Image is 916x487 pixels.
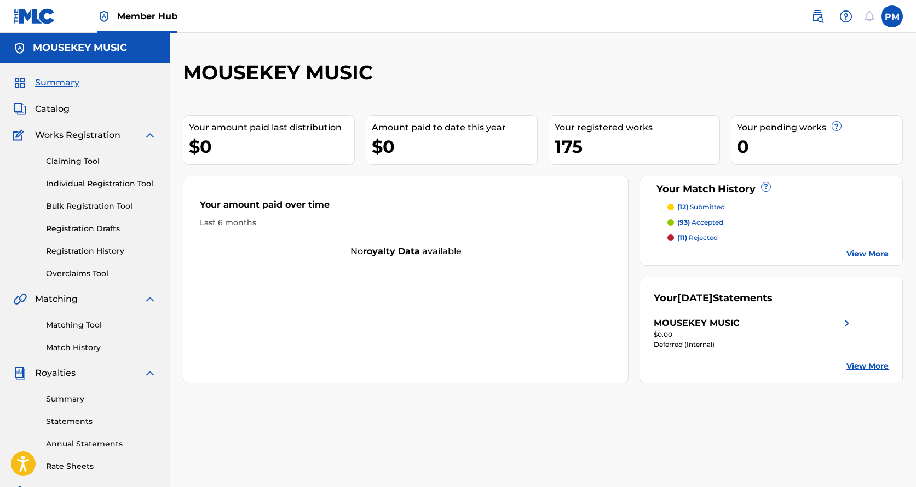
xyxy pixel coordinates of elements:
[97,10,111,23] img: Top Rightsholder
[654,330,853,340] div: $0.00
[555,121,720,134] div: Your registered works
[46,461,157,472] a: Rate Sheets
[737,134,902,159] div: 0
[46,223,157,234] a: Registration Drafts
[33,42,127,54] h5: MOUSEKEY MUSIC
[35,293,78,306] span: Matching
[13,129,27,142] img: Works Registration
[832,122,841,130] span: ?
[46,438,157,450] a: Annual Statements
[13,76,79,89] a: SummarySummary
[372,134,537,159] div: $0
[183,245,628,258] div: No available
[46,342,157,353] a: Match History
[677,218,690,226] span: (93)
[200,217,612,228] div: Last 6 months
[835,5,857,27] div: Help
[46,200,157,212] a: Bulk Registration Tool
[46,245,157,257] a: Registration History
[13,102,26,116] img: Catalog
[677,233,687,242] span: (11)
[183,60,378,85] h2: MOUSEKEY MUSIC
[861,434,916,487] iframe: Chat Widget
[46,393,157,405] a: Summary
[13,8,55,24] img: MLC Logo
[677,203,688,211] span: (12)
[654,340,853,350] div: Deferred (Internal)
[840,317,854,330] img: right chevron icon
[46,319,157,331] a: Matching Tool
[846,360,889,372] a: View More
[677,233,718,243] p: rejected
[667,202,889,212] a: (12) submitted
[654,291,773,306] div: Your Statements
[806,5,828,27] a: Public Search
[200,198,612,217] div: Your amount paid over time
[654,317,853,350] a: MOUSEKEY MUSICright chevron icon$0.00Deferred (Internal)
[863,11,874,22] div: Notifications
[13,293,27,306] img: Matching
[737,121,902,134] div: Your pending works
[46,416,157,427] a: Statements
[189,121,354,134] div: Your amount paid last distribution
[35,76,79,89] span: Summary
[35,366,76,380] span: Royalties
[13,76,26,89] img: Summary
[846,248,889,260] a: View More
[762,182,770,191] span: ?
[13,42,26,55] img: Accounts
[677,217,723,227] p: accepted
[654,317,740,330] div: MOUSEKEY MUSIC
[881,5,903,27] div: User Menu
[46,178,157,190] a: Individual Registration Tool
[46,268,157,279] a: Overclaims Tool
[35,102,70,116] span: Catalog
[35,129,120,142] span: Works Registration
[46,156,157,167] a: Claiming Tool
[667,217,889,227] a: (93) accepted
[117,10,177,22] span: Member Hub
[13,102,70,116] a: CatalogCatalog
[677,202,725,212] p: submitted
[143,129,157,142] img: expand
[677,292,713,304] span: [DATE]
[811,10,824,23] img: search
[667,233,889,243] a: (11) rejected
[654,182,889,197] div: Your Match History
[143,366,157,380] img: expand
[555,134,720,159] div: 175
[189,134,354,159] div: $0
[839,10,852,23] img: help
[372,121,537,134] div: Amount paid to date this year
[363,246,420,256] strong: royalty data
[13,366,26,380] img: Royalties
[143,293,157,306] img: expand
